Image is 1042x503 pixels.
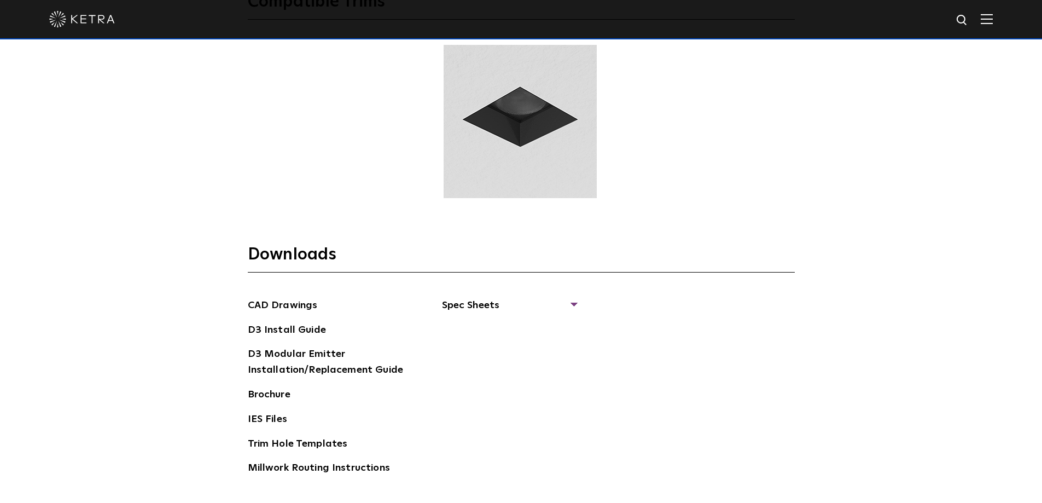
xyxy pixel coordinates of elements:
[248,412,287,429] a: IES Files
[248,322,326,340] a: D3 Install Guide
[248,436,348,454] a: Trim Hole Templates
[442,298,576,322] span: Spec Sheets
[49,11,115,27] img: ketra-logo-2019-white
[248,298,318,315] a: CAD Drawings
[248,387,290,404] a: Brochure
[442,45,598,198] img: TRM162.jpg
[956,14,969,27] img: search icon
[248,460,390,478] a: Millwork Routing Instructions
[248,346,412,380] a: D3 Modular Emitter Installation/Replacement Guide
[981,14,993,24] img: Hamburger%20Nav.svg
[248,244,795,273] h3: Downloads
